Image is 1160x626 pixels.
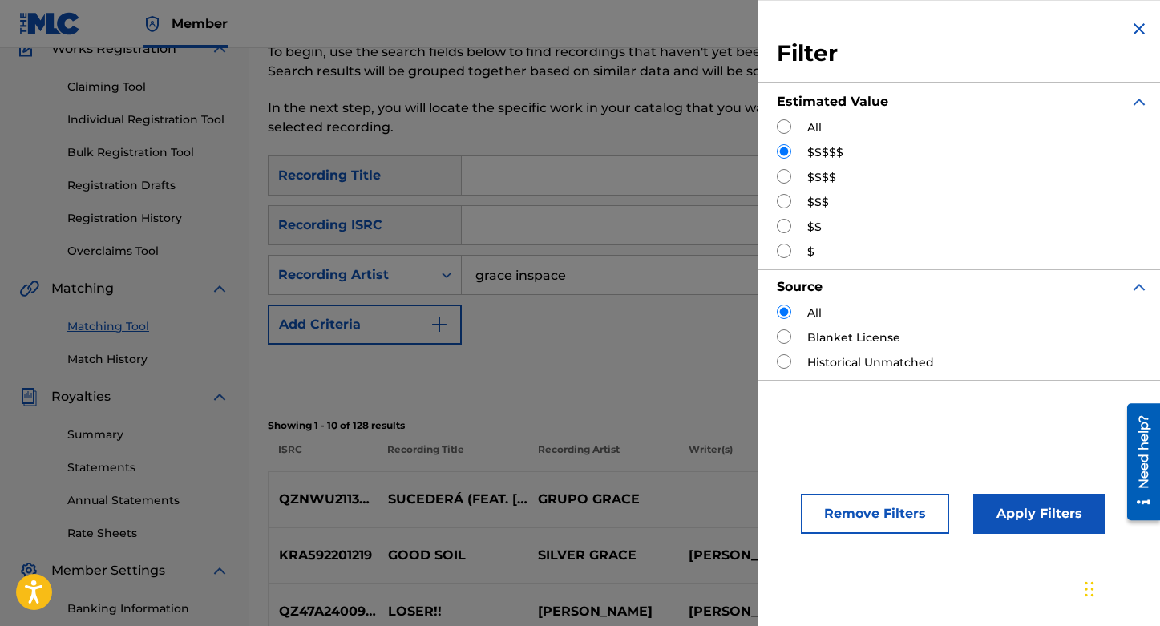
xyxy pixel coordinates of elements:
img: expand [210,39,229,59]
p: [PERSON_NAME], [PERSON_NAME], [PERSON_NAME], ケラアーミテージ, ケラ・アーミテージ [678,602,829,621]
img: expand [210,279,229,298]
img: expand [210,561,229,580]
a: Rate Sheets [67,525,229,542]
label: All [807,305,822,321]
p: In the next step, you will locate the specific work in your catalog that you want to match to the... [268,99,940,137]
a: Matching Tool [67,318,229,335]
img: Top Rightsholder [143,14,162,34]
img: Royalties [19,387,38,406]
a: Bulk Registration Tool [67,144,229,161]
p: GOOD SOIL [377,546,527,565]
p: QZ47A2400903 [269,602,377,621]
p: Showing 1 - 10 of 128 results [268,418,1141,433]
p: SUCEDERÁ (FEAT. [PERSON_NAME] [PERSON_NAME] & [PERSON_NAME]) [377,490,527,509]
div: Drag [1085,565,1094,613]
strong: Source [777,279,823,294]
p: [PERSON_NAME] [527,602,678,621]
img: close [1130,19,1149,38]
button: Apply Filters [973,494,1105,534]
a: Claiming Tool [67,79,229,95]
button: Add Criteria [268,305,462,345]
a: Annual Statements [67,492,229,509]
a: Individual Registration Tool [67,111,229,128]
label: $$$ [807,194,829,211]
a: Statements [67,459,229,476]
img: expand [1130,92,1149,111]
p: To begin, use the search fields below to find recordings that haven't yet been matched to your wo... [268,42,940,81]
img: Member Settings [19,561,38,580]
label: $ [807,244,814,260]
p: Writer(s) [678,442,829,471]
p: SILVER GRACE [527,546,678,565]
p: Recording Title [377,442,527,471]
span: Royalties [51,387,111,406]
a: Summary [67,426,229,443]
label: Historical Unmatched [807,354,934,371]
img: expand [210,387,229,406]
img: MLC Logo [19,12,81,35]
button: Remove Filters [801,494,949,534]
p: KRA592201219 [269,546,377,565]
label: All [807,119,822,136]
p: GRUPO GRACE [527,490,678,509]
p: Recording Artist [527,442,678,471]
span: Member Settings [51,561,165,580]
p: [PERSON_NAME] [678,546,829,565]
a: Registration History [67,210,229,227]
strong: Estimated Value [777,94,888,109]
a: Registration Drafts [67,177,229,194]
div: Recording Artist [278,265,422,285]
label: Blanket License [807,329,900,346]
span: Works Registration [51,39,176,59]
label: $$$$ [807,169,836,186]
h3: Filter [777,39,1149,68]
p: QZNWU2113660 [269,490,377,509]
a: Overclaims Tool [67,243,229,260]
p: ISRC [268,442,377,471]
img: Matching [19,279,39,298]
a: Banking Information [67,600,229,617]
label: $$$$$ [807,144,843,161]
form: Search Form [268,155,1141,409]
span: Matching [51,279,114,298]
img: Works Registration [19,39,40,59]
iframe: Chat Widget [1080,549,1160,626]
label: $$ [807,219,822,236]
span: Member [172,14,228,33]
img: 9d2ae6d4665cec9f34b9.svg [430,315,449,334]
img: expand [1130,277,1149,297]
p: LOSER!! [377,602,527,621]
iframe: Resource Center [1115,397,1160,526]
a: Match History [67,351,229,368]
